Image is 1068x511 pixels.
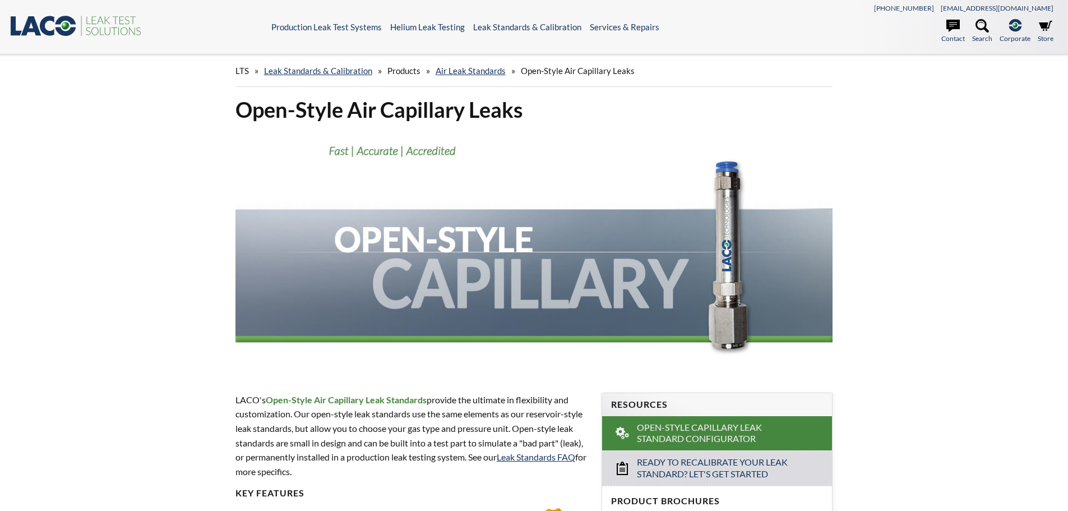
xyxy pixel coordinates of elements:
[235,487,589,499] h4: key FEATURES
[264,66,372,76] a: Leak Standards & Calibration
[235,132,833,371] img: Open-Style Capillary header
[473,22,581,32] a: Leak Standards & Calibration
[972,19,992,44] a: Search
[874,4,934,12] a: [PHONE_NUMBER]
[521,66,635,76] span: Open-Style Air Capillary Leaks
[387,66,420,76] span: Products
[637,457,799,480] span: Ready to Recalibrate Your Leak Standard? Let's Get Started
[390,22,465,32] a: Helium Leak Testing
[602,416,832,451] a: Open-Style Capillary Leak Standard Configurator
[235,393,589,479] p: provide the ultimate in flexibility and customization. Our open-style leak standards use the same...
[1000,33,1030,44] span: Corporate
[1038,19,1053,44] a: Store
[436,66,506,76] a: Air Leak Standards
[235,55,833,87] div: » » » »
[611,495,823,507] h4: Product Brochures
[235,96,833,123] h1: Open-Style Air Capillary Leaks
[266,394,427,405] strong: Open-Style Air Capillary Leak Standards
[637,422,799,445] span: Open-Style Capillary Leak Standard Configurator
[941,19,965,44] a: Contact
[497,452,575,462] a: Leak Standards FAQ
[235,66,249,76] span: LTS
[941,4,1053,12] a: [EMAIL_ADDRESS][DOMAIN_NAME]
[271,22,382,32] a: Production Leak Test Systems
[590,22,659,32] a: Services & Repairs
[235,394,266,405] span: LACO's
[611,399,823,411] h4: Resources
[602,450,832,486] a: Ready to Recalibrate Your Leak Standard? Let's Get Started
